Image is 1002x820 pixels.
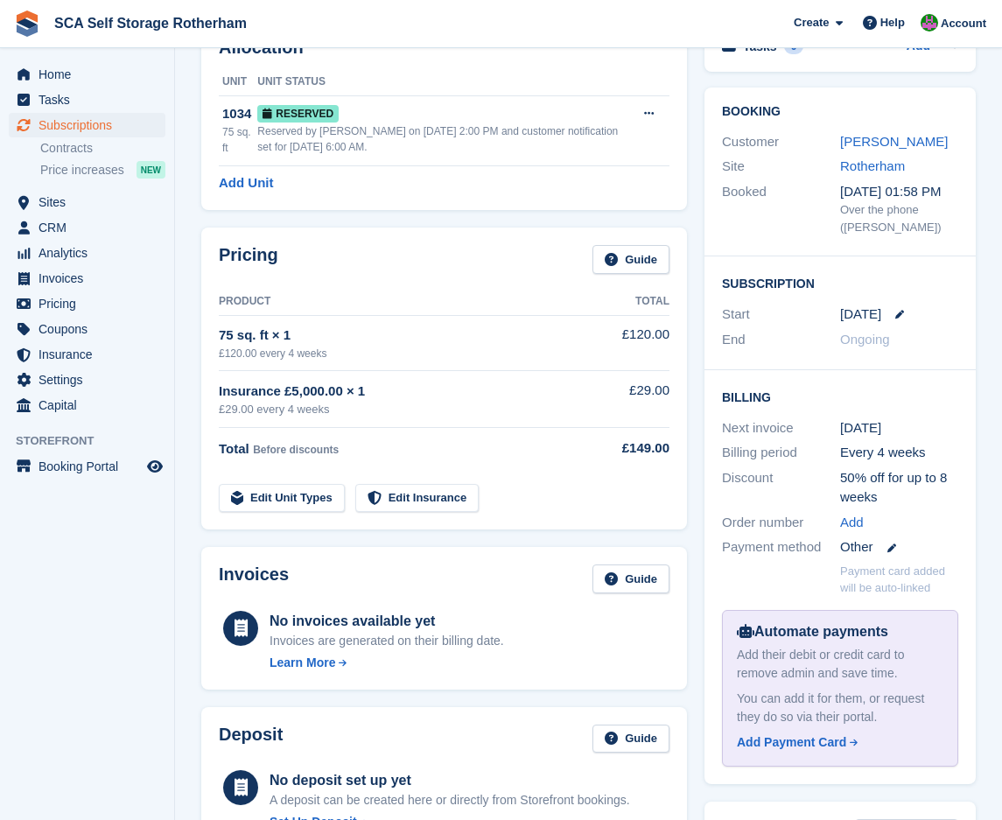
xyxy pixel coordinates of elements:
span: Total [219,441,249,456]
img: Sarah Race [921,14,938,32]
img: stora-icon-8386f47178a22dfd0bd8f6a31ec36ba5ce8667c1dd55bd0f319d3a0aa187defe.svg [14,11,40,37]
th: Total [600,288,669,316]
h2: Subscription [722,274,958,291]
div: Other [840,537,958,557]
p: A deposit can be created here or directly from Storefront bookings. [270,791,630,809]
div: You can add it for them, or request they do so via their portal. [737,690,943,726]
div: 75 sq. ft × 1 [219,326,600,346]
a: Price increases NEW [40,160,165,179]
a: menu [9,190,165,214]
span: Sites [39,190,144,214]
div: [DATE] 01:58 PM [840,182,958,202]
div: Booked [722,182,840,236]
h2: Allocation [219,38,669,58]
span: Subscriptions [39,113,144,137]
a: menu [9,393,165,417]
a: menu [9,62,165,87]
td: £29.00 [600,371,669,428]
h2: Pricing [219,245,278,274]
a: menu [9,342,165,367]
span: Ongoing [840,332,890,347]
div: Reserved by [PERSON_NAME] on [DATE] 2:00 PM and customer notification set for [DATE] 6:00 AM. [257,123,633,155]
a: menu [9,241,165,265]
a: Add Payment Card [737,733,936,752]
a: Learn More [270,654,504,672]
div: Invoices are generated on their billing date. [270,632,504,650]
a: Add Unit [219,173,273,193]
div: No deposit set up yet [270,770,630,791]
h2: Invoices [219,564,289,593]
td: £120.00 [600,315,669,370]
a: Add [840,513,864,533]
div: £29.00 every 4 weeks [219,401,600,418]
div: Over the phone ([PERSON_NAME]) [840,201,958,235]
a: menu [9,291,165,316]
div: Next invoice [722,418,840,438]
a: Guide [592,564,669,593]
div: NEW [137,161,165,179]
h2: Deposit [219,725,283,753]
a: Edit Insurance [355,484,480,513]
div: Customer [722,132,840,152]
p: Payment card added will be auto-linked [840,563,958,597]
div: Every 4 weeks [840,443,958,463]
div: £149.00 [600,438,669,459]
div: Start [722,305,840,325]
a: Guide [592,725,669,753]
a: Rotherham [840,158,905,173]
a: menu [9,88,165,112]
div: No invoices available yet [270,611,504,632]
span: Pricing [39,291,144,316]
a: menu [9,317,165,341]
span: Price increases [40,162,124,179]
div: Order number [722,513,840,533]
th: Unit Status [257,68,633,96]
time: 2025-09-26 00:00:00 UTC [840,305,881,325]
span: Booking Portal [39,454,144,479]
span: CRM [39,215,144,240]
a: [PERSON_NAME] [840,134,948,149]
span: Reserved [257,105,339,123]
span: Analytics [39,241,144,265]
h2: Billing [722,388,958,405]
div: 75 sq. ft [222,124,257,156]
th: Unit [219,68,257,96]
th: Product [219,288,600,316]
div: Site [722,157,840,177]
a: SCA Self Storage Rotherham [47,9,254,38]
div: Learn More [270,654,335,672]
div: Insurance £5,000.00 × 1 [219,382,600,402]
div: 50% off for up to 8 weeks [840,468,958,508]
div: Payment method [722,537,840,557]
span: Home [39,62,144,87]
div: [DATE] [840,418,958,438]
div: Billing period [722,443,840,463]
span: Help [880,14,905,32]
span: Capital [39,393,144,417]
span: Storefront [16,432,174,450]
span: Coupons [39,317,144,341]
div: Add their debit or credit card to remove admin and save time. [737,646,943,683]
a: menu [9,266,165,291]
span: Account [941,15,986,32]
div: End [722,330,840,350]
div: Discount [722,468,840,508]
span: Before discounts [253,444,339,456]
a: Contracts [40,140,165,157]
span: Insurance [39,342,144,367]
a: menu [9,215,165,240]
div: 1034 [222,104,257,124]
a: menu [9,454,165,479]
div: Add Payment Card [737,733,846,752]
span: Invoices [39,266,144,291]
a: Guide [592,245,669,274]
div: £120.00 every 4 weeks [219,346,600,361]
span: Settings [39,368,144,392]
h2: Booking [722,105,958,119]
span: Create [794,14,829,32]
span: Tasks [39,88,144,112]
a: Preview store [144,456,165,477]
a: Edit Unit Types [219,484,345,513]
a: menu [9,113,165,137]
a: menu [9,368,165,392]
